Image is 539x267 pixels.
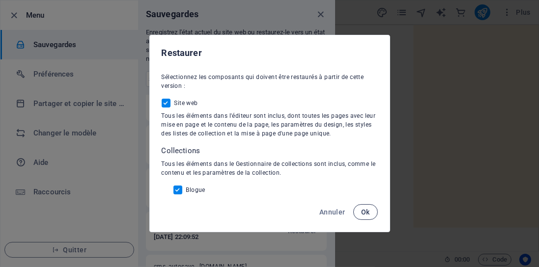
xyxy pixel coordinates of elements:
img: tab_keywords_by_traffic_grey.svg [98,57,106,65]
span: Annuler [319,208,345,216]
span: Sélectionnez les composants qui doivent être restaurés à partir de cette version : [162,74,364,89]
span: Tous les éléments dans l'éditeur sont inclus, dont toutes les pages avec leur mise en page et le ... [162,112,376,137]
div: Keywords by Traffic [109,58,166,64]
span: Site web [174,99,198,107]
div: v 4.0.25 [28,16,48,24]
h2: Restaurer [162,47,378,59]
img: tab_domain_overview_orange.svg [27,57,34,65]
img: logo_orange.svg [16,16,24,24]
div: Domain: [DOMAIN_NAME] [26,26,108,33]
span: Tous les éléments dans le Gestionnaire de collections sont inclus, comme le contenu et les paramè... [162,160,376,176]
p: Collections [162,146,378,156]
div: Domain Overview [37,58,88,64]
img: website_grey.svg [16,26,24,33]
span: Ok [361,208,370,216]
button: Annuler [315,204,349,220]
span: Blogue [186,186,205,194]
button: Ok [353,204,378,220]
